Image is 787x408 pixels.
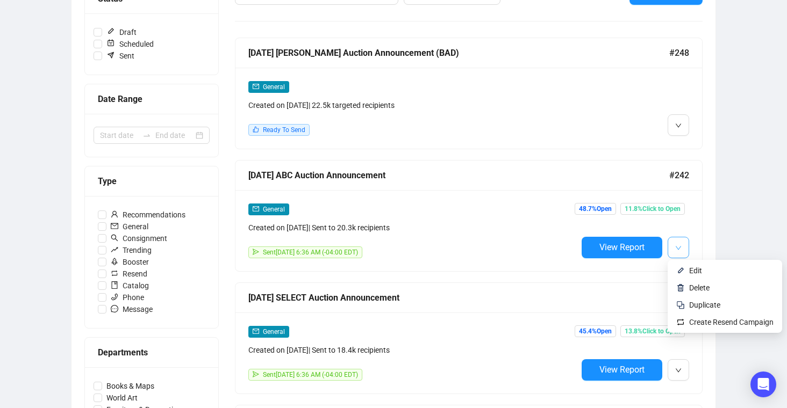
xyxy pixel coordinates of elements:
a: [DATE] SELECT Auction Announcement#232mailGeneralCreated on [DATE]| Sent to 18.4k recipientssendS... [235,282,703,394]
span: Books & Maps [102,380,159,392]
span: 45.4% Open [575,325,616,337]
a: [DATE] ABC Auction Announcement#242mailGeneralCreated on [DATE]| Sent to 20.3k recipientssendSent... [235,160,703,272]
span: Scheduled [102,38,158,50]
span: Phone [106,292,148,303]
div: Type [98,174,205,188]
span: search [111,234,118,242]
img: svg+xml;base64,PHN2ZyB4bWxucz0iaHR0cDovL3d3dy53My5vcmcvMjAwMC9zdmciIHdpZHRoPSIyNCIgaGVpZ2h0PSIyNC... [676,301,685,309]
span: Sent [102,50,139,62]
div: [DATE] SELECT Auction Announcement [248,291,669,304]
span: mail [253,83,259,90]
span: like [253,126,259,133]
span: Trending [106,244,156,256]
span: General [106,221,153,232]
input: End date [155,129,194,141]
div: Departments [98,346,205,359]
div: Created on [DATE] | Sent to 18.4k recipients [248,344,577,356]
span: rocket [111,258,118,265]
span: swap-right [142,131,151,140]
span: Booster [106,256,153,268]
span: Message [106,303,157,315]
span: mail [111,222,118,230]
div: Date Range [98,92,205,106]
div: Created on [DATE] | 22.5k targeted recipients [248,99,577,111]
div: Created on [DATE] | Sent to 20.3k recipients [248,222,577,234]
span: Consignment [106,232,171,244]
span: #248 [669,46,689,60]
div: [DATE] ABC Auction Announcement [248,169,669,182]
span: mail [253,328,259,334]
span: message [111,305,118,312]
span: General [263,206,285,213]
span: 11.8% Click to Open [620,203,685,215]
span: Recommendations [106,209,190,221]
span: Create Resend Campaign [689,318,774,326]
span: Delete [689,283,710,292]
span: View Report [599,365,645,375]
span: Duplicate [689,301,720,309]
input: Start date [100,129,138,141]
span: user [111,210,118,218]
span: to [142,131,151,140]
span: General [263,83,285,91]
span: book [111,281,118,289]
div: Open Intercom Messenger [750,371,776,397]
span: Sent [DATE] 6:36 AM (-04:00 EDT) [263,371,358,378]
span: send [253,249,259,255]
span: View Report [599,242,645,252]
button: View Report [582,237,662,258]
a: [DATE] [PERSON_NAME] Auction Announcement (BAD)#248mailGeneralCreated on [DATE]| 22.5k targeted r... [235,38,703,149]
span: Sent [DATE] 6:36 AM (-04:00 EDT) [263,249,358,256]
span: Ready To Send [263,126,305,134]
span: rise [111,246,118,253]
div: [DATE] [PERSON_NAME] Auction Announcement (BAD) [248,46,669,60]
span: down [675,122,682,129]
span: send [253,371,259,377]
span: retweet [111,269,118,277]
img: svg+xml;base64,PHN2ZyB4bWxucz0iaHR0cDovL3d3dy53My5vcmcvMjAwMC9zdmciIHhtbG5zOnhsaW5rPSJodHRwOi8vd3... [676,266,685,275]
span: Draft [102,26,141,38]
span: mail [253,206,259,212]
span: Edit [689,266,702,275]
span: 48.7% Open [575,203,616,215]
span: phone [111,293,118,301]
img: retweet.svg [676,318,685,326]
button: View Report [582,359,662,381]
span: down [675,245,682,251]
span: 13.8% Click to Open [620,325,685,337]
img: svg+xml;base64,PHN2ZyB4bWxucz0iaHR0cDovL3d3dy53My5vcmcvMjAwMC9zdmciIHhtbG5zOnhsaW5rPSJodHRwOi8vd3... [676,283,685,292]
span: Catalog [106,280,153,292]
span: down [675,367,682,374]
span: World Art [102,392,142,404]
span: #242 [669,169,689,182]
span: Resend [106,268,152,280]
span: General [263,328,285,336]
